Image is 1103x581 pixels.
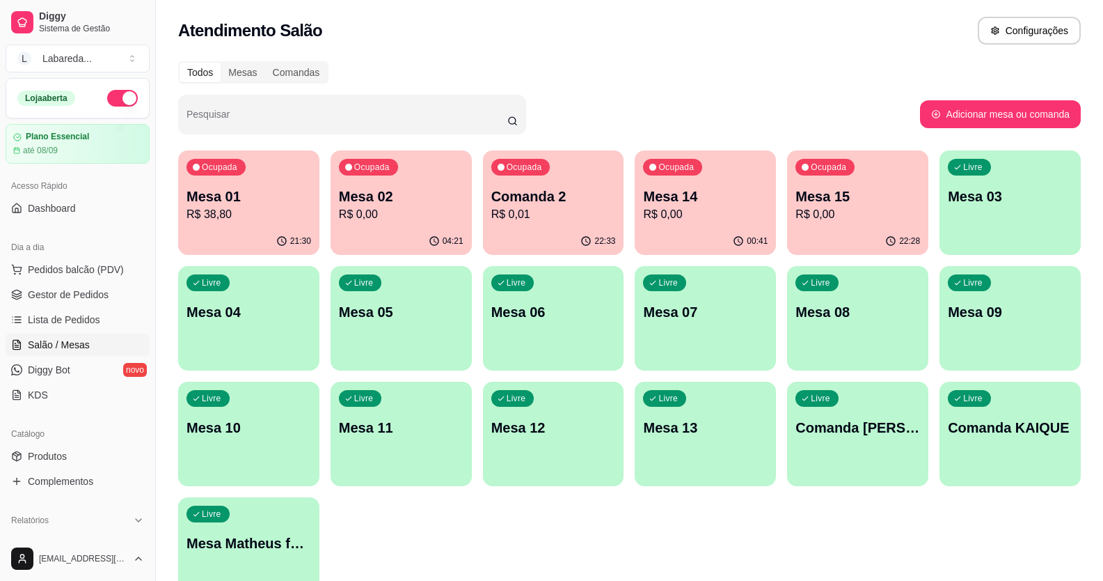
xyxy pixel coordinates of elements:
[811,393,830,404] p: Livre
[26,132,89,142] article: Plano Essencial
[178,150,319,255] button: OcupadaMesa 01R$ 38,8021:30
[202,393,221,404] p: Livre
[658,162,694,173] p: Ocupada
[643,302,768,322] p: Mesa 07
[17,91,75,106] div: Loja aberta
[658,277,678,288] p: Livre
[6,470,150,493] a: Complementos
[795,206,920,223] p: R$ 0,00
[6,445,150,467] a: Produtos
[6,359,150,381] a: Diggy Botnovo
[28,263,124,277] span: Pedidos balcão (PDV)
[643,187,768,206] p: Mesa 14
[39,23,144,34] span: Sistema de Gestão
[354,277,374,288] p: Livre
[28,536,120,550] span: Relatórios de vendas
[6,175,150,197] div: Acesso Rápido
[507,277,526,288] p: Livre
[939,382,1081,486] button: LivreComanda KAIQUE
[635,150,776,255] button: OcupadaMesa 14R$ 0,0000:41
[331,266,472,371] button: LivreMesa 05
[6,334,150,356] a: Salão / Mesas
[178,266,319,371] button: LivreMesa 04
[978,17,1081,45] button: Configurações
[594,235,615,247] p: 22:33
[6,236,150,258] div: Dia a dia
[178,382,319,486] button: LivreMesa 10
[483,382,624,486] button: LivreMesa 12
[178,20,322,42] h2: Atendimento Salão
[491,187,616,206] p: Comanda 2
[658,393,678,404] p: Livre
[6,284,150,306] a: Gestor de Pedidos
[948,187,1072,206] p: Mesa 03
[39,10,144,23] span: Diggy
[747,235,768,247] p: 00:41
[265,63,328,82] div: Comandas
[28,288,109,302] span: Gestor de Pedidos
[28,449,67,463] span: Produtos
[339,418,463,437] p: Mesa 11
[339,206,463,223] p: R$ 0,00
[795,418,920,437] p: Comanda [PERSON_NAME]
[939,150,1081,255] button: LivreMesa 03
[483,266,624,371] button: LivreMesa 06
[6,45,150,72] button: Select a team
[507,162,542,173] p: Ocupada
[187,206,311,223] p: R$ 38,80
[6,6,150,39] a: DiggySistema de Gestão
[23,145,58,156] article: até 08/09
[920,100,1081,128] button: Adicionar mesa ou comanda
[6,542,150,575] button: [EMAIL_ADDRESS][DOMAIN_NAME]
[28,313,100,327] span: Lista de Pedidos
[491,206,616,223] p: R$ 0,01
[491,418,616,437] p: Mesa 12
[948,418,1072,437] p: Comanda KAIQUE
[443,235,463,247] p: 04:21
[6,124,150,164] a: Plano Essencialaté 08/09
[187,418,311,437] p: Mesa 10
[221,63,264,82] div: Mesas
[948,302,1072,322] p: Mesa 09
[6,532,150,554] a: Relatórios de vendas
[507,393,526,404] p: Livre
[899,235,920,247] p: 22:28
[180,63,221,82] div: Todos
[795,302,920,322] p: Mesa 08
[6,423,150,445] div: Catálogo
[635,266,776,371] button: LivreMesa 07
[331,150,472,255] button: OcupadaMesa 02R$ 0,0004:21
[787,150,928,255] button: OcupadaMesa 15R$ 0,0022:28
[42,52,92,65] div: Labareda ...
[795,187,920,206] p: Mesa 15
[39,553,127,564] span: [EMAIL_ADDRESS][DOMAIN_NAME]
[811,162,846,173] p: Ocupada
[635,382,776,486] button: LivreMesa 13
[187,302,311,322] p: Mesa 04
[354,393,374,404] p: Livre
[963,277,983,288] p: Livre
[643,418,768,437] p: Mesa 13
[187,113,507,127] input: Pesquisar
[811,277,830,288] p: Livre
[491,302,616,322] p: Mesa 06
[939,266,1081,371] button: LivreMesa 09
[6,309,150,331] a: Lista de Pedidos
[6,384,150,406] a: KDS
[28,201,76,215] span: Dashboard
[107,90,138,107] button: Alterar Status
[339,187,463,206] p: Mesa 02
[643,206,768,223] p: R$ 0,00
[6,258,150,281] button: Pedidos balcão (PDV)
[11,515,49,526] span: Relatórios
[28,474,93,488] span: Complementos
[17,52,31,65] span: L
[963,393,983,404] p: Livre
[290,235,311,247] p: 21:30
[6,197,150,219] a: Dashboard
[787,266,928,371] button: LivreMesa 08
[331,382,472,486] button: LivreMesa 11
[28,363,70,377] span: Diggy Bot
[28,388,48,402] span: KDS
[187,187,311,206] p: Mesa 01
